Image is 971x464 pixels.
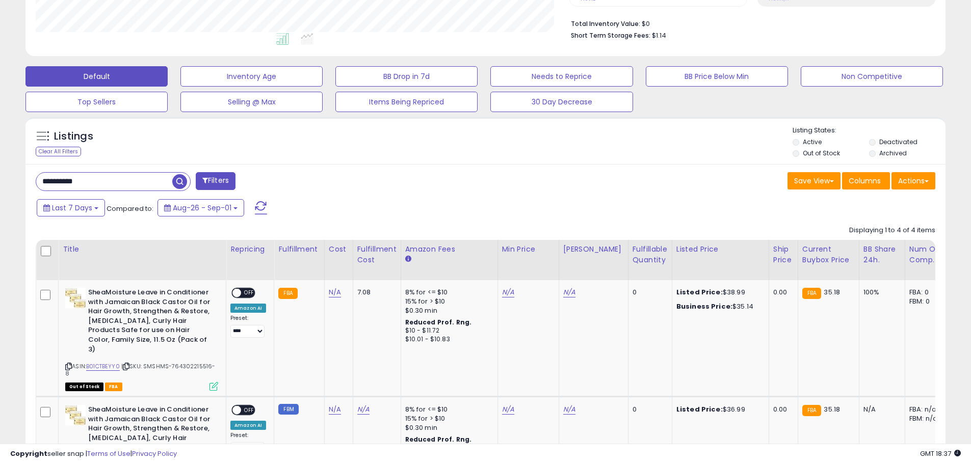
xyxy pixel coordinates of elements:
[405,335,490,344] div: $10.01 - $10.83
[329,287,341,297] a: N/A
[65,405,86,425] img: 419BLAN2uML._SL40_.jpg
[646,66,788,87] button: BB Price Below Min
[196,172,235,190] button: Filters
[405,405,490,414] div: 8% for <= $10
[676,404,723,414] b: Listed Price:
[405,326,490,335] div: $10 - $11.72
[88,288,212,357] b: SheaMoisture Leave in Conditioner with Jamaican Black Castor Oil for Hair Growth, Strengthen & Re...
[571,31,650,40] b: Short Term Storage Fees:
[909,288,943,297] div: FBA: 0
[230,304,266,313] div: Amazon AI
[863,288,897,297] div: 100%
[357,244,397,265] div: Fulfillment Cost
[676,405,761,414] div: $36.99
[158,199,244,216] button: Aug-26 - Sep-01
[230,244,270,255] div: Repricing
[357,404,370,415] a: N/A
[879,138,917,146] label: Deactivated
[405,288,490,297] div: 8% for <= $10
[278,404,298,415] small: FBM
[490,92,633,112] button: 30 Day Decrease
[801,66,943,87] button: Non Competitive
[803,149,840,157] label: Out of Stock
[502,244,555,255] div: Min Price
[563,404,575,415] a: N/A
[571,17,928,29] li: $0
[107,204,153,213] span: Compared to:
[65,383,103,391] span: All listings that are currently out of stock and unavailable for purchase on Amazon
[863,244,901,265] div: BB Share 24h.
[405,244,493,255] div: Amazon Fees
[132,449,177,458] a: Privacy Policy
[105,383,122,391] span: FBA
[773,405,790,414] div: 0.00
[849,226,935,235] div: Displaying 1 to 4 of 4 items
[633,288,664,297] div: 0
[909,244,947,265] div: Num of Comp.
[920,449,961,458] span: 2025-09-9 18:37 GMT
[879,149,907,157] label: Archived
[25,66,168,87] button: Default
[571,19,640,28] b: Total Inventory Value:
[405,297,490,306] div: 15% for > $10
[909,405,943,414] div: FBA: n/a
[676,288,761,297] div: $38.99
[863,405,897,414] div: N/A
[65,288,218,390] div: ASIN:
[803,138,822,146] label: Active
[773,244,794,265] div: Ship Price
[241,289,257,297] span: OFF
[335,66,478,87] button: BB Drop in 7d
[633,405,664,414] div: 0
[335,92,478,112] button: Items Being Repriced
[849,176,881,186] span: Columns
[87,449,130,458] a: Terms of Use
[676,302,732,311] b: Business Price:
[329,404,341,415] a: N/A
[824,287,840,297] span: 35.18
[52,203,92,213] span: Last 7 Days
[86,362,120,371] a: B01CTBEYY0
[676,244,765,255] div: Listed Price
[65,288,86,308] img: 419BLAN2uML._SL40_.jpg
[63,244,222,255] div: Title
[909,297,943,306] div: FBM: 0
[37,199,105,216] button: Last 7 Days
[633,244,668,265] div: Fulfillable Quantity
[676,287,723,297] b: Listed Price:
[54,129,93,144] h5: Listings
[180,66,323,87] button: Inventory Age
[676,302,761,311] div: $35.14
[230,315,266,338] div: Preset:
[788,172,841,189] button: Save View
[65,362,216,377] span: | SKU: SMSHMS-764302215516-8
[329,244,349,255] div: Cost
[502,287,514,297] a: N/A
[405,414,490,423] div: 15% for > $10
[278,244,320,255] div: Fulfillment
[230,421,266,430] div: Amazon AI
[773,288,790,297] div: 0.00
[824,404,840,414] span: 35.18
[802,288,821,299] small: FBA
[652,31,666,40] span: $1.14
[278,288,297,299] small: FBA
[802,405,821,416] small: FBA
[405,423,490,432] div: $0.30 min
[793,126,946,135] p: Listing States:
[891,172,935,189] button: Actions
[357,288,393,297] div: 7.08
[241,406,257,415] span: OFF
[502,404,514,415] a: N/A
[405,255,411,264] small: Amazon Fees.
[173,203,231,213] span: Aug-26 - Sep-01
[802,244,855,265] div: Current Buybox Price
[230,432,266,455] div: Preset:
[405,306,490,315] div: $0.30 min
[10,449,47,458] strong: Copyright
[25,92,168,112] button: Top Sellers
[490,66,633,87] button: Needs to Reprice
[10,449,177,459] div: seller snap | |
[563,244,624,255] div: [PERSON_NAME]
[180,92,323,112] button: Selling @ Max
